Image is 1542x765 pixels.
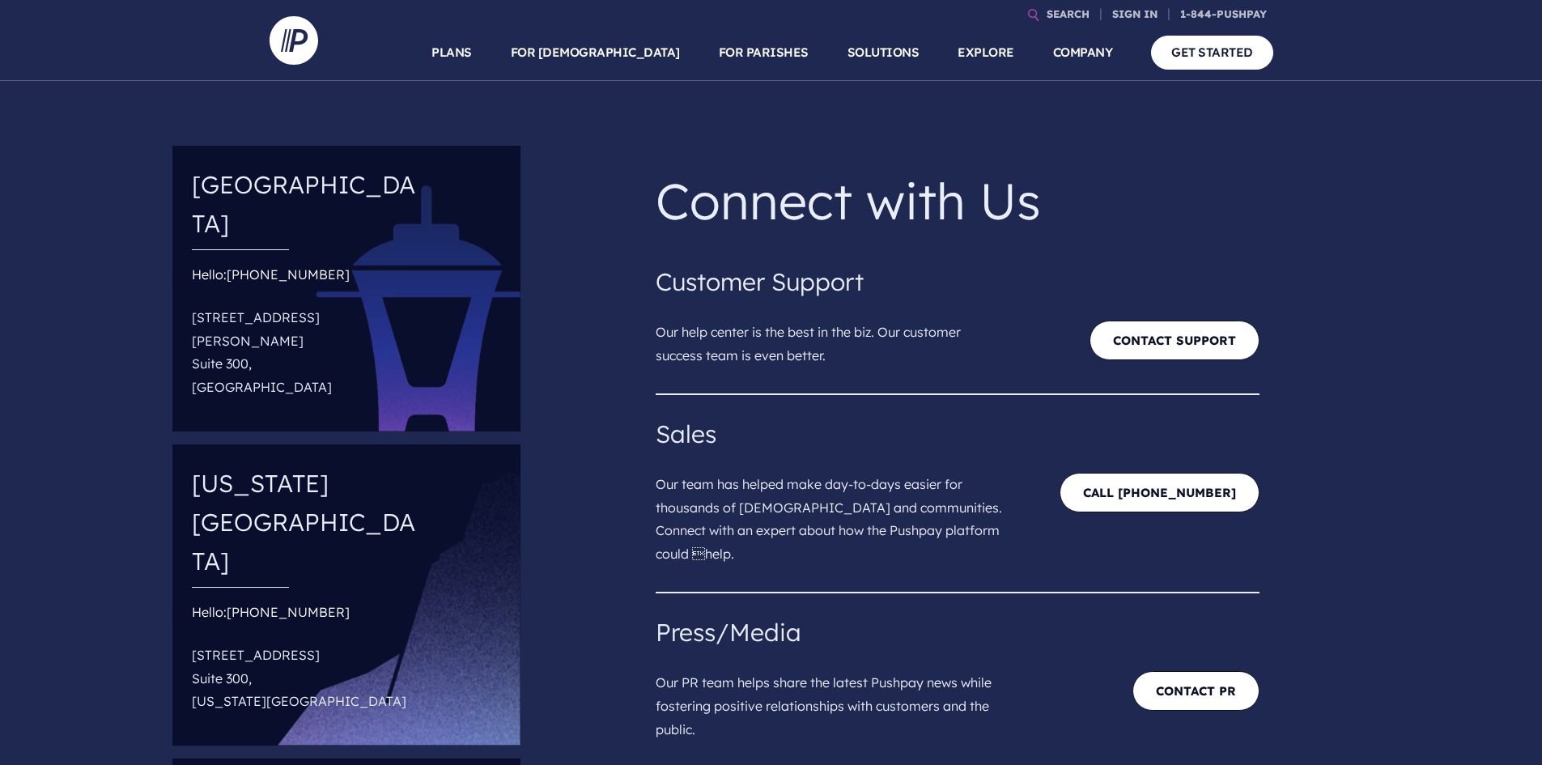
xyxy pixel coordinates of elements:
a: COMPANY [1053,24,1113,81]
p: Connect with Us [656,159,1260,243]
a: Contact PR [1132,671,1260,711]
a: PLANS [431,24,472,81]
h4: Sales [656,414,1260,453]
h4: [US_STATE][GEOGRAPHIC_DATA] [192,457,423,587]
div: Hello: [192,601,423,720]
h4: [GEOGRAPHIC_DATA] [192,159,423,249]
a: GET STARTED [1151,36,1273,69]
a: Contact Support [1090,321,1260,360]
a: [PHONE_NUMBER] [227,604,350,620]
h4: Customer Support [656,262,1260,301]
p: [STREET_ADDRESS][PERSON_NAME] Suite 300, [GEOGRAPHIC_DATA] [192,300,423,406]
p: Our help center is the best in the biz. Our customer success team is even better. [656,301,1018,374]
p: Our team has helped make day-to-days easier for thousands of [DEMOGRAPHIC_DATA] and communities. ... [656,453,1018,572]
p: Our PR team helps share the latest Pushpay news while fostering positive relationships with custo... [656,652,1018,747]
a: FOR PARISHES [719,24,809,81]
a: [PHONE_NUMBER] [227,266,350,283]
a: EXPLORE [958,24,1014,81]
div: Hello: [192,263,423,406]
h4: Press/Media [656,613,1260,652]
a: FOR [DEMOGRAPHIC_DATA] [511,24,680,81]
p: [STREET_ADDRESS] Suite 300, [US_STATE][GEOGRAPHIC_DATA] [192,637,423,720]
a: CALL [PHONE_NUMBER] [1060,473,1260,512]
a: SOLUTIONS [847,24,920,81]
